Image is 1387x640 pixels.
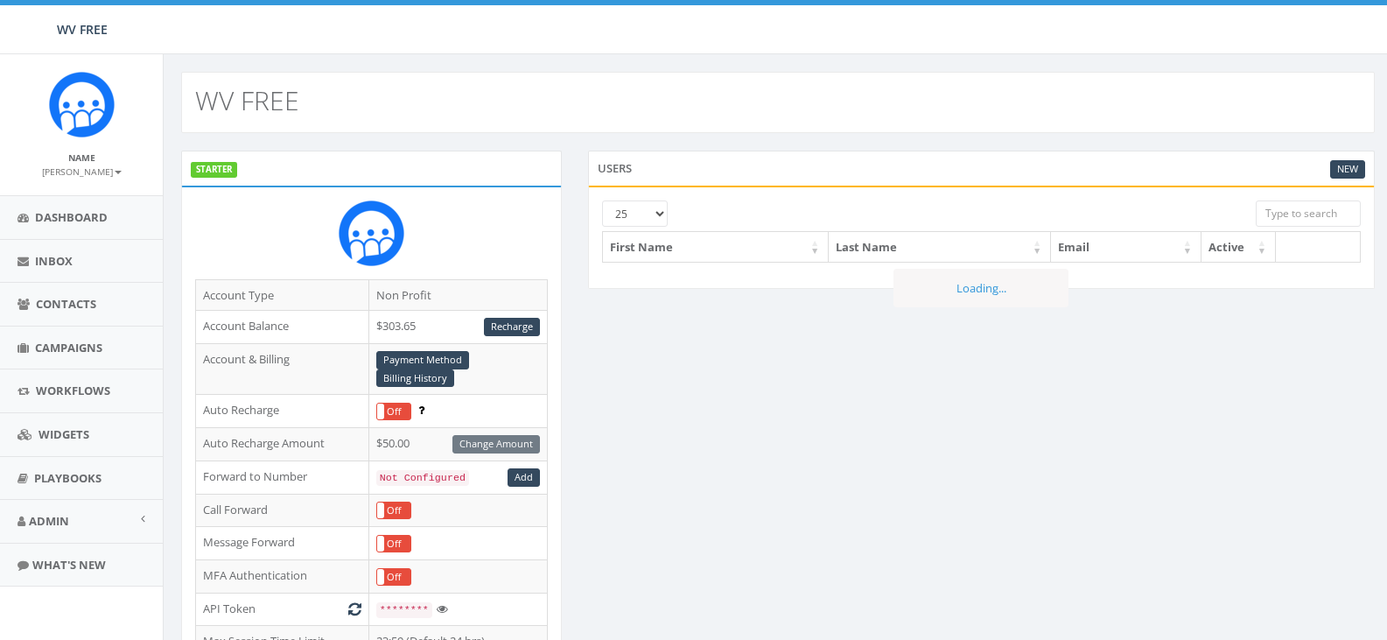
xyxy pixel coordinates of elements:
td: Non Profit [368,279,547,311]
div: OnOff [376,568,411,587]
td: MFA Authentication [196,560,369,594]
span: Campaigns [35,340,102,355]
td: Message Forward [196,527,369,560]
a: Add [508,468,540,487]
td: Account Balance [196,311,369,344]
a: [PERSON_NAME] [42,163,122,179]
i: Generate New Token [348,603,361,615]
span: Workflows [36,383,110,398]
td: $50.00 [368,428,547,461]
th: Email [1051,232,1201,263]
td: Forward to Number [196,461,369,494]
td: Account & Billing [196,343,369,395]
span: Enable to prevent campaign failure. [418,402,424,418]
label: STARTER [191,162,237,178]
td: API Token [196,594,369,626]
td: Auto Recharge [196,395,369,428]
label: Off [377,536,410,552]
img: Rally_Corp_Icon.png [49,72,115,137]
td: Auto Recharge Amount [196,428,369,461]
span: Dashboard [35,209,108,225]
th: First Name [603,232,830,263]
span: Widgets [39,426,89,442]
label: Off [377,569,410,586]
div: OnOff [376,535,411,553]
h2: WV FREE [195,86,299,115]
label: Off [377,503,410,519]
label: Off [377,404,410,420]
small: Name [68,151,95,164]
div: OnOff [376,502,411,520]
span: Inbox [35,253,73,269]
td: Call Forward [196,494,369,527]
span: Admin [29,513,69,529]
a: Recharge [484,318,540,336]
span: WV FREE [57,21,108,38]
a: Billing History [376,369,454,388]
small: [PERSON_NAME] [42,165,122,178]
div: OnOff [376,403,411,421]
span: Playbooks [34,470,102,486]
th: Last Name [829,232,1051,263]
code: Not Configured [376,470,469,486]
th: Active [1201,232,1276,263]
input: Type to search [1256,200,1361,227]
td: Account Type [196,279,369,311]
a: New [1330,160,1365,179]
div: Users [588,151,1375,186]
a: Payment Method [376,351,469,369]
td: $303.65 [368,311,547,344]
div: Loading... [893,269,1068,308]
span: What's New [32,557,106,573]
img: Rally_Corp_Icon.png [339,200,404,266]
span: Contacts [36,296,96,312]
